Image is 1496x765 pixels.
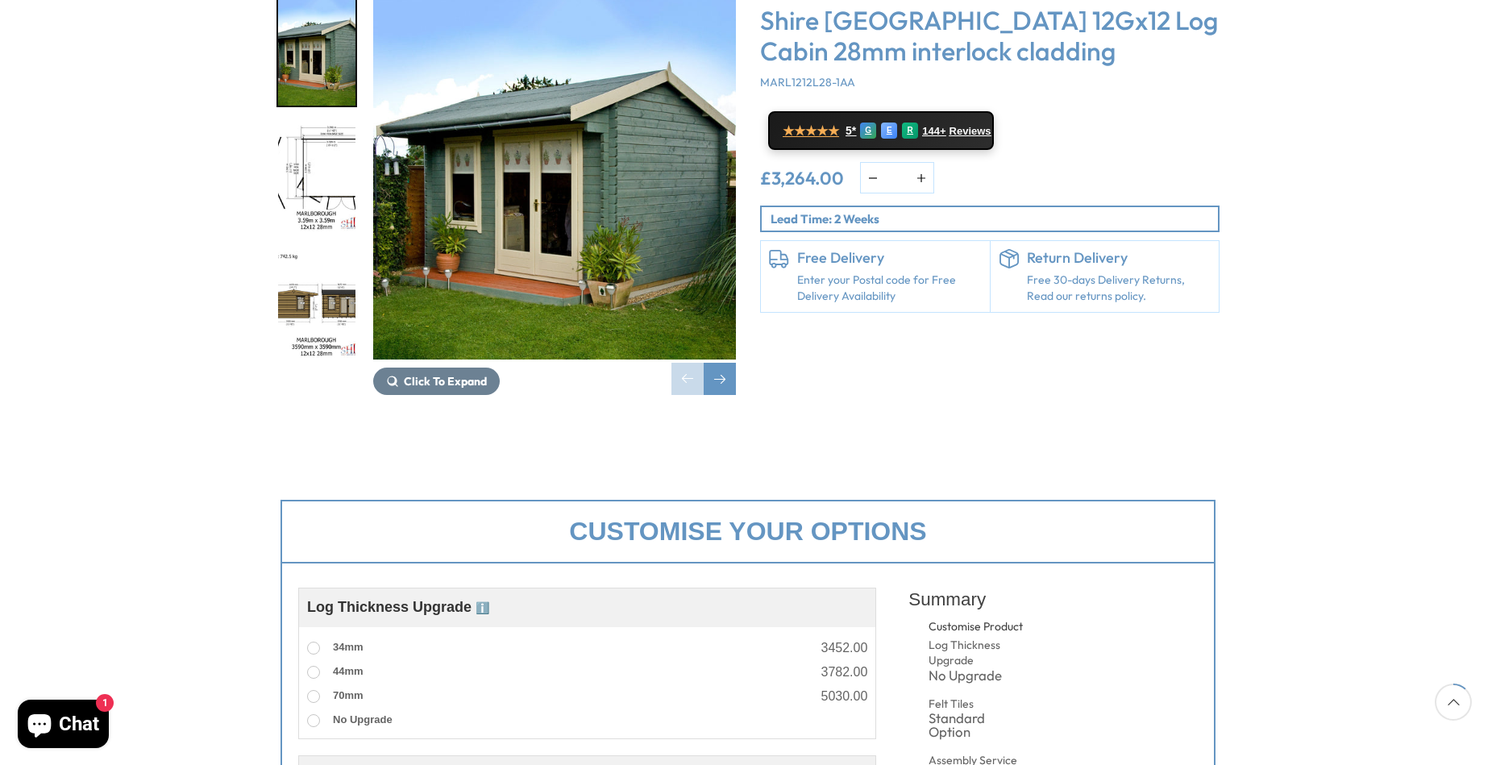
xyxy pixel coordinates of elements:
span: 34mm [333,641,364,653]
span: ℹ️ [476,601,489,614]
div: Customise Product [929,619,1081,635]
button: Click To Expand [373,368,500,395]
div: E [881,123,897,139]
h3: Shire [GEOGRAPHIC_DATA] 12Gx12 Log Cabin 28mm interlock cladding [760,5,1220,67]
div: 5030.00 [821,690,867,703]
span: MARL1212L28-1AA [760,75,855,89]
h6: Return Delivery [1027,249,1211,267]
span: No Upgrade [333,713,393,726]
div: 3 / 18 [276,249,357,360]
div: 3452.00 [821,642,867,655]
span: 44mm [333,665,364,677]
img: 12x12MarlboroughOPTFLOORPLANMFT28mmTEMP_5a83137f-d55f-493c-9331-6cd515c54ccf_200x200.jpg [278,125,355,232]
p: Lead Time: 2 Weeks [771,210,1218,227]
div: Felt Tiles [929,696,1026,713]
span: Click To Expand [404,374,487,389]
a: Enter your Postal code for Free Delivery Availability [797,272,982,304]
div: Summary [908,580,1198,619]
div: No Upgrade [929,669,1026,683]
inbox-online-store-chat: Shopify online store chat [13,700,114,752]
div: R [902,123,918,139]
span: 70mm [333,689,364,701]
div: Log Thickness Upgrade [929,638,1026,669]
div: Customise your options [280,500,1215,563]
p: Free 30-days Delivery Returns, Read our returns policy. [1027,272,1211,304]
div: 2 / 18 [276,123,357,234]
span: 144+ [922,125,945,138]
a: ★★★★★ 5* G E R 144+ Reviews [768,111,994,150]
ins: £3,264.00 [760,169,844,187]
div: 3782.00 [821,666,867,679]
img: 12x12MarlboroughOPTELEVATIONSMMFT28mmTEMP_a041115d-193e-4c00-ba7d-347e4517689d_200x200.jpg [278,251,355,358]
div: Previous slide [671,363,704,395]
div: Standard Option [929,712,1026,739]
span: Reviews [950,125,991,138]
h6: Free Delivery [797,249,982,267]
div: G [860,123,876,139]
span: ★★★★★ [783,123,839,139]
span: Log Thickness Upgrade [307,599,489,615]
div: Next slide [704,363,736,395]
